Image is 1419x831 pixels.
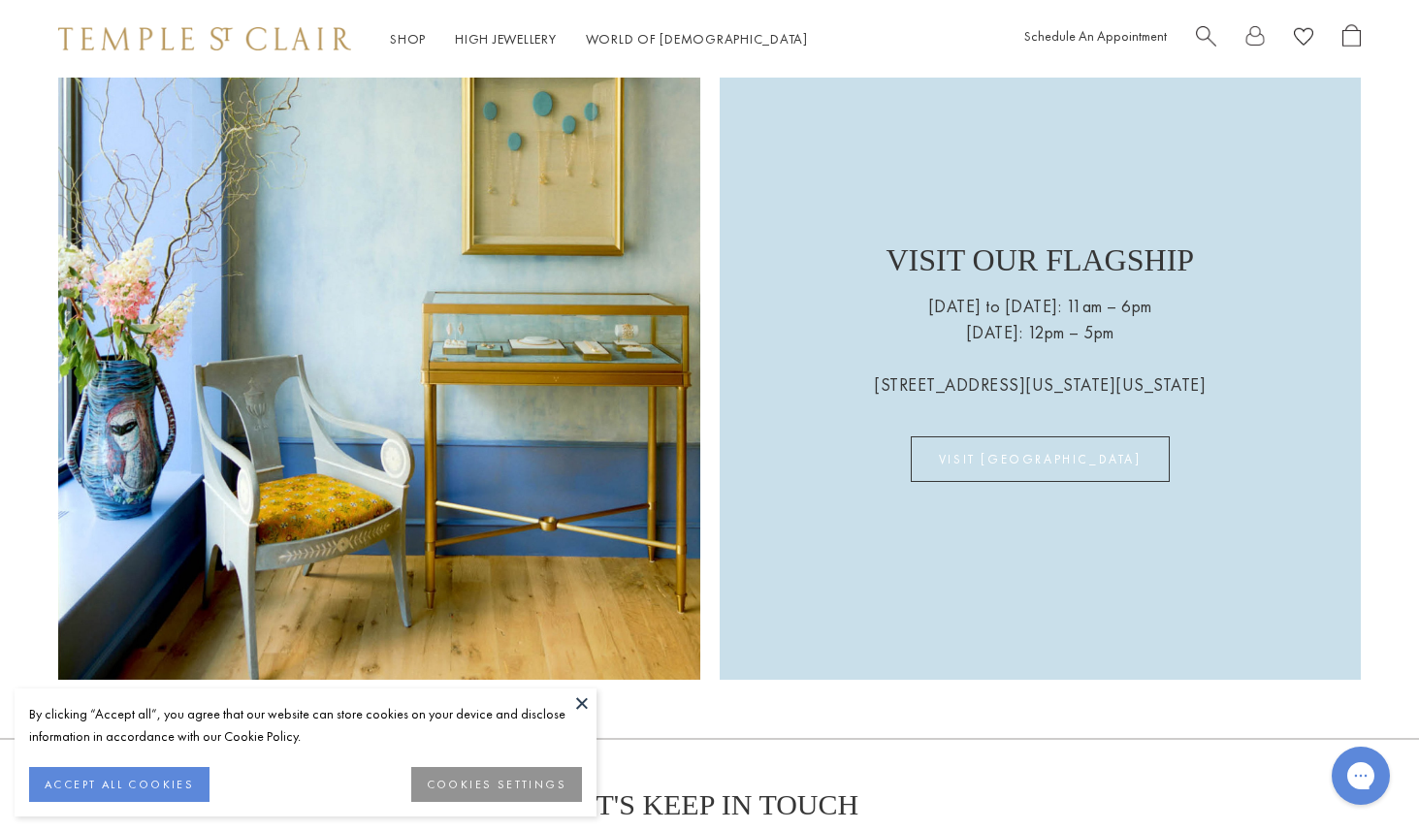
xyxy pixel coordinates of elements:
a: Search [1196,24,1216,54]
p: LET'S KEEP IN TOUCH [561,788,858,821]
a: ShopShop [390,30,426,48]
p: [STREET_ADDRESS][US_STATE][US_STATE] [874,345,1206,398]
a: High JewelleryHigh Jewellery [455,30,557,48]
button: ACCEPT ALL COOKIES [29,767,210,802]
button: COOKIES SETTINGS [411,767,582,802]
a: World of [DEMOGRAPHIC_DATA]World of [DEMOGRAPHIC_DATA] [586,30,808,48]
nav: Main navigation [390,27,808,51]
a: VISIT [GEOGRAPHIC_DATA] [911,436,1170,482]
div: By clicking “Accept all”, you agree that our website can store cookies on your device and disclos... [29,703,582,748]
a: View Wishlist [1294,24,1313,54]
p: [DATE] to [DATE]: 11am – 6pm [DATE]: 12pm – 5pm [928,293,1152,345]
p: VISIT OUR FLAGSHIP [886,237,1194,293]
a: Open Shopping Bag [1342,24,1361,54]
iframe: Gorgias live chat messenger [1322,740,1400,812]
a: Schedule An Appointment [1024,27,1167,45]
img: Temple St. Clair [58,27,351,50]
